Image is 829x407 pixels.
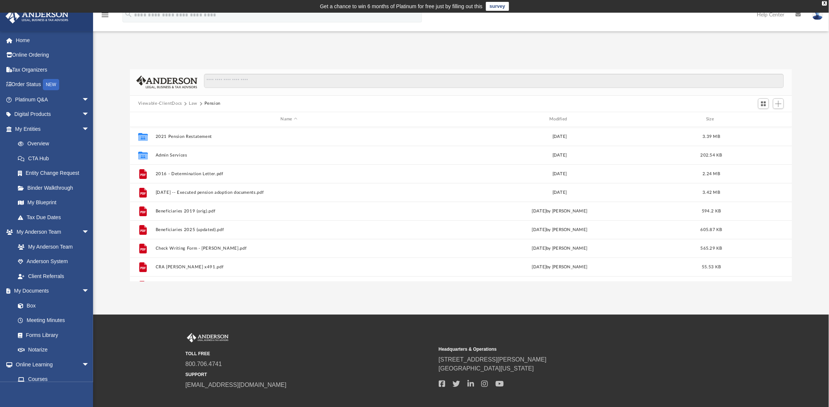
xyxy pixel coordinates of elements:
[486,2,509,11] a: survey
[155,246,423,250] button: Check Writing Form - [PERSON_NAME].pdf
[696,116,726,123] div: Size
[10,254,97,269] a: Anderson System
[701,246,722,250] span: 565.29 KB
[10,328,93,343] a: Forms Library
[82,357,97,372] span: arrow_drop_down
[426,226,693,233] div: by [PERSON_NAME]
[758,98,769,109] button: Switch to Grid View
[82,122,97,137] span: arrow_drop_down
[10,343,97,357] a: Notarize
[189,100,197,107] button: Law
[155,116,422,123] div: Name
[703,171,720,176] span: 2.24 MB
[133,116,152,123] div: id
[10,313,97,328] a: Meeting Minutes
[773,98,784,109] button: Add
[185,350,433,357] small: TOLL FREE
[155,152,423,157] button: Admin Services
[5,92,101,107] a: Platinum Q&Aarrow_drop_down
[532,265,546,269] span: [DATE]
[3,9,71,23] img: Anderson Advisors Platinum Portal
[101,14,109,19] a: menu
[439,356,547,363] a: [STREET_ADDRESS][PERSON_NAME]
[703,190,720,194] span: 3.42 MB
[702,209,721,213] span: 594.2 KB
[320,2,483,11] div: Get a chance to win 6 months of Platinum for free just by filling out this
[155,190,423,195] button: [DATE] -- Executed pension adoption documents.pdf
[10,180,101,195] a: Binder Walkthrough
[730,116,782,123] div: id
[5,62,101,77] a: Tax Organizers
[426,264,693,270] div: by [PERSON_NAME]
[10,195,97,210] a: My Blueprint
[82,284,97,299] span: arrow_drop_down
[204,74,784,88] input: Search files and folders
[130,127,793,281] div: grid
[155,171,423,176] button: 2016 - Determination Letter.pdf
[10,136,101,151] a: Overview
[5,122,101,136] a: My Entitiesarrow_drop_down
[204,100,221,107] button: Pension
[426,245,693,252] div: by [PERSON_NAME]
[532,209,546,213] span: [DATE]
[10,151,101,166] a: CTA Hub
[5,33,101,48] a: Home
[5,225,97,240] a: My Anderson Teamarrow_drop_down
[701,153,722,157] span: 202.54 KB
[532,227,546,231] span: [DATE]
[822,1,827,6] div: close
[101,10,109,19] i: menu
[5,107,101,122] a: Digital Productsarrow_drop_down
[155,134,423,139] button: 2021 Pension Restatement
[82,92,97,107] span: arrow_drop_down
[426,208,693,214] div: by [PERSON_NAME]
[10,166,101,181] a: Entity Change Request
[82,225,97,240] span: arrow_drop_down
[155,208,423,213] button: Beneficiaries 2019 (orig).pdf
[10,269,97,284] a: Client Referrals
[426,116,693,123] div: Modified
[701,227,722,231] span: 605.87 KB
[43,79,59,90] div: NEW
[185,361,222,367] a: 800.706.4741
[185,382,286,388] a: [EMAIL_ADDRESS][DOMAIN_NAME]
[124,10,133,18] i: search
[439,365,534,372] a: [GEOGRAPHIC_DATA][US_STATE]
[426,133,693,140] div: [DATE]
[138,100,182,107] button: Viewable-ClientDocs
[5,77,101,92] a: Order StatusNEW
[5,357,97,372] a: Online Learningarrow_drop_down
[10,372,97,387] a: Courses
[185,371,433,378] small: SUPPORT
[426,170,693,177] div: [DATE]
[82,107,97,122] span: arrow_drop_down
[812,9,823,20] img: User Pic
[10,210,101,225] a: Tax Due Dates
[703,134,720,138] span: 3.39 MB
[10,239,93,254] a: My Anderson Team
[426,189,693,196] div: [DATE]
[702,265,721,269] span: 55.53 KB
[5,48,101,63] a: Online Ordering
[532,246,546,250] span: [DATE]
[155,227,423,232] button: Beneficiaries 2025 (updated).pdf
[439,346,687,353] small: Headquarters & Operations
[5,284,97,299] a: My Documentsarrow_drop_down
[185,333,230,343] img: Anderson Advisors Platinum Portal
[155,264,423,269] button: CRA [PERSON_NAME] x491.pdf
[426,152,693,158] div: [DATE]
[10,298,93,313] a: Box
